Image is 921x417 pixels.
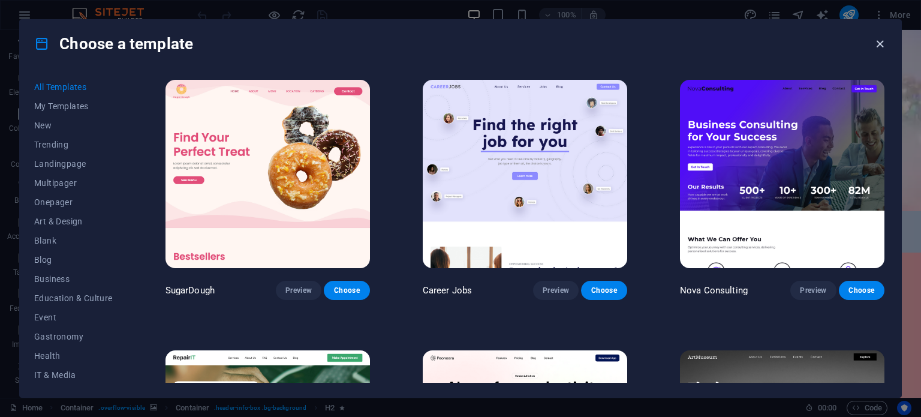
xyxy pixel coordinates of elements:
span: Preview [285,286,312,295]
button: All Templates [34,77,113,97]
p: Career Jobs [423,284,472,296]
span: My Templates [34,101,113,111]
button: Choose [324,281,369,300]
span: Event [34,313,113,322]
span: Education & Culture [34,293,113,303]
button: Onepager [34,193,113,212]
span: Health [34,351,113,361]
button: New [34,116,113,135]
button: Landingpage [34,154,113,173]
p: SugarDough [165,284,215,296]
span: Preview [800,286,826,295]
button: Choose [581,281,627,300]
span: Business [34,274,113,284]
span: Onepager [34,197,113,207]
p: Nova Consulting [680,284,748,296]
span: New [34,121,113,130]
span: Multipager [34,178,113,188]
span: Gastronomy [34,332,113,341]
span: Landingpage [34,159,113,169]
button: Preview [276,281,321,300]
button: Business [34,269,113,289]
button: Multipager [34,173,113,193]
img: Career Jobs [423,80,627,268]
button: My Templates [34,97,113,116]
img: Nova Consulting [680,80,884,268]
button: Gastronomy [34,327,113,346]
button: Education & Culture [34,289,113,308]
button: IT & Media [34,365,113,385]
span: Trending [34,140,113,149]
h4: Choose a template [34,34,193,53]
span: All Templates [34,82,113,92]
button: Blog [34,250,113,269]
button: Blank [34,231,113,250]
button: Art & Design [34,212,113,231]
span: Choose [848,286,875,295]
span: Blog [34,255,113,265]
button: Preview [790,281,836,300]
button: Health [34,346,113,365]
button: Choose [839,281,884,300]
button: Preview [533,281,579,300]
span: Art & Design [34,217,113,226]
span: Preview [543,286,569,295]
span: IT & Media [34,370,113,380]
button: Event [34,308,113,327]
img: SugarDough [165,80,370,268]
span: Choose [333,286,360,295]
button: Trending [34,135,113,154]
span: Choose [591,286,617,295]
span: Blank [34,236,113,245]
